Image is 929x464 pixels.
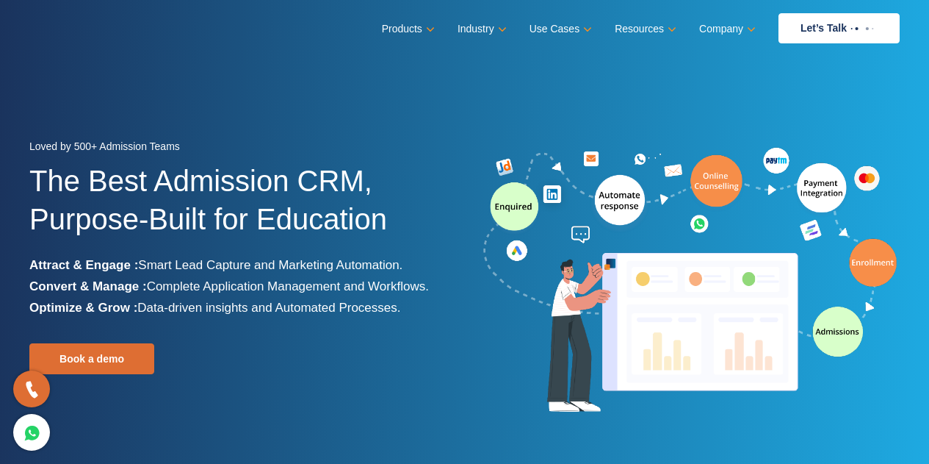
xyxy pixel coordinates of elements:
h1: The Best Admission CRM, Purpose-Built for Education [29,162,454,254]
span: Data-driven insights and Automated Processes. [137,301,400,315]
img: admission-software-home-page-header [481,144,900,418]
a: Industry [458,18,504,40]
span: Smart Lead Capture and Marketing Automation. [138,258,402,272]
a: Use Cases [529,18,589,40]
span: Complete Application Management and Workflows. [147,279,429,293]
a: Company [699,18,753,40]
b: Convert & Manage : [29,279,147,293]
a: Book a demo [29,343,154,374]
a: Products [382,18,432,40]
b: Attract & Engage : [29,258,138,272]
b: Optimize & Grow : [29,301,137,315]
div: Loved by 500+ Admission Teams [29,136,454,162]
a: Resources [615,18,673,40]
a: Let’s Talk [778,13,900,43]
